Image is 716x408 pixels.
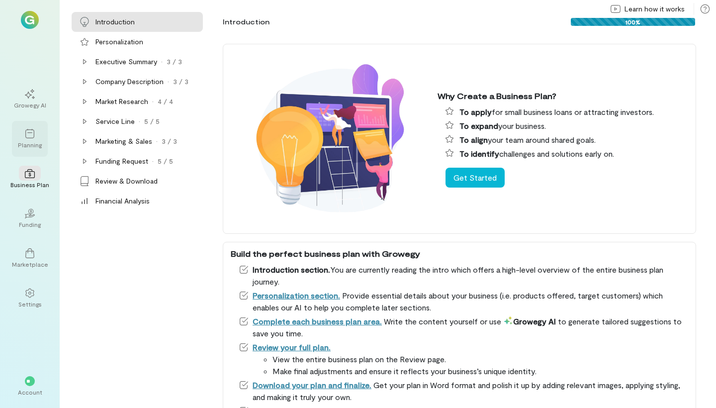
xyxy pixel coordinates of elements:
[253,265,330,274] span: Introduction section.
[446,120,688,132] li: your business.
[459,121,498,130] span: To expand
[168,77,169,87] div: ·
[162,136,177,146] div: 3 / 3
[253,380,371,390] a: Download your plan and finalize.
[12,81,48,117] a: Growegy AI
[253,342,331,352] a: Review your full plan.
[18,141,42,149] div: Planning
[18,300,42,308] div: Settings
[12,201,48,236] a: Funding
[446,134,688,146] li: your team around shared goals.
[152,156,154,166] div: ·
[12,280,48,316] a: Settings
[12,161,48,197] a: Business Plan
[18,388,42,396] div: Account
[625,4,685,14] span: Learn how it works
[12,260,48,268] div: Marketplace
[253,316,382,326] a: Complete each business plan area.
[239,315,688,339] li: Write the content yourself or use to generate tailored suggestions to save you time.
[161,57,163,67] div: ·
[459,149,499,158] span: To identify
[95,97,148,106] div: Market Research
[239,290,688,313] li: Provide essential details about your business (i.e. products offered, target customers) which ena...
[156,136,158,146] div: ·
[95,57,157,67] div: Executive Summary
[95,116,135,126] div: Service Line
[173,77,188,87] div: 3 / 3
[95,37,143,47] div: Personalization
[158,97,173,106] div: 4 / 4
[10,181,49,189] div: Business Plan
[446,148,688,160] li: challenges and solutions early on.
[459,107,492,116] span: To apply
[139,116,140,126] div: ·
[231,248,688,260] div: Build the perfect business plan with Growegy
[253,291,340,300] a: Personalization section.
[12,121,48,157] a: Planning
[272,365,688,377] li: Make final adjustments and ensure it reflects your business’s unique identity.
[158,156,173,166] div: 5 / 5
[223,17,269,27] div: Introduction
[95,136,152,146] div: Marketing & Sales
[438,90,688,102] div: Why Create a Business Plan?
[95,77,164,87] div: Company Description
[95,17,135,27] div: Introduction
[152,97,154,106] div: ·
[95,176,158,186] div: Review & Download
[446,106,688,118] li: for small business loans or attracting investors.
[239,264,688,288] li: You are currently reading the intro which offers a high-level overview of the entire business pla...
[231,50,430,228] img: Why create a business plan
[95,156,148,166] div: Funding Request
[167,57,182,67] div: 3 / 3
[272,353,688,365] li: View the entire business plan on the Review page.
[459,135,488,144] span: To align
[12,240,48,276] a: Marketplace
[503,316,556,326] span: Growegy AI
[95,196,150,206] div: Financial Analysis
[14,101,46,109] div: Growegy AI
[19,220,41,228] div: Funding
[239,379,688,403] li: Get your plan in Word format and polish it up by adding relevant images, applying styling, and ma...
[446,168,505,188] button: Get Started
[144,116,160,126] div: 5 / 5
